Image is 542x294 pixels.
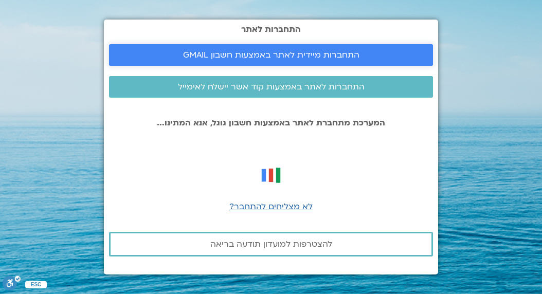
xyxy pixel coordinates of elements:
a: לא מצליחים להתחבר? [229,201,313,212]
p: המערכת מתחברת לאתר באמצעות חשבון גוגל, אנא המתינו... [109,118,433,127]
a: התחברות לאתר באמצעות קוד אשר יישלח לאימייל [109,76,433,98]
span: התחברות לאתר באמצעות קוד אשר יישלח לאימייל [178,82,365,91]
span: התחברות מיידית לאתר באמצעות חשבון GMAIL [183,50,359,60]
a: להצטרפות למועדון תודעה בריאה [109,232,433,256]
h2: התחברות לאתר [109,25,433,34]
a: התחברות מיידית לאתר באמצעות חשבון GMAIL [109,44,433,66]
span: להצטרפות למועדון תודעה בריאה [210,240,332,249]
